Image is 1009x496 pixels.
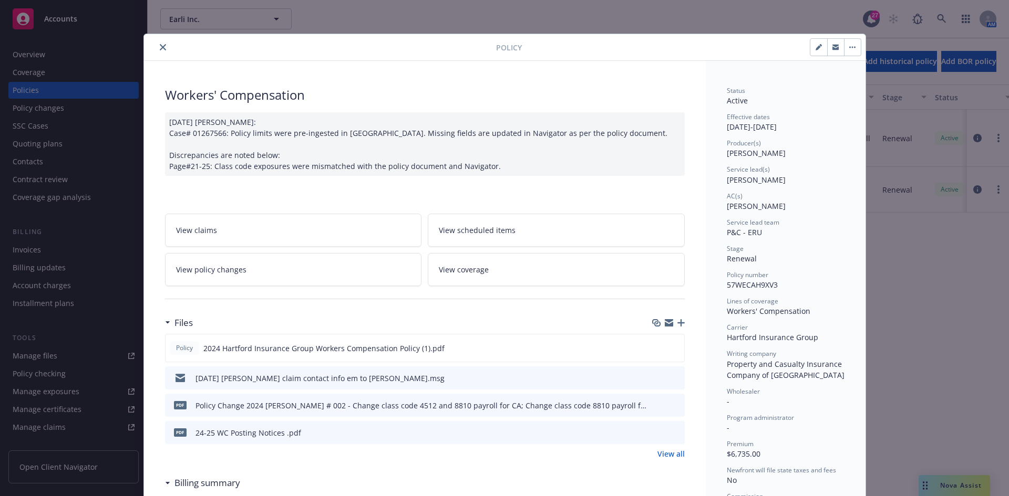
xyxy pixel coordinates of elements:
[174,476,240,490] h3: Billing summary
[165,112,685,176] div: [DATE] [PERSON_NAME]: Case# 01267566: Policy limits were pre-ingested in [GEOGRAPHIC_DATA]. Missi...
[654,400,663,411] button: download file
[727,175,786,185] span: [PERSON_NAME]
[727,270,768,279] span: Policy number
[727,332,818,342] span: Hartford Insurance Group
[195,373,445,384] div: [DATE] [PERSON_NAME] claim contact info em to [PERSON_NAME].msg
[439,264,489,275] span: View coverage
[727,323,748,332] span: Carrier
[727,396,729,406] span: -
[165,214,422,247] a: View claims
[165,476,240,490] div: Billing summary
[439,225,516,236] span: View scheduled items
[727,387,760,396] span: Wholesaler
[727,192,743,200] span: AC(s)
[176,264,246,275] span: View policy changes
[727,201,786,211] span: [PERSON_NAME]
[174,401,187,409] span: pdf
[727,475,737,485] span: No
[671,343,680,354] button: preview file
[176,225,217,236] span: View claims
[654,373,663,384] button: download file
[727,359,845,380] span: Property and Casualty Insurance Company of [GEOGRAPHIC_DATA]
[174,343,195,353] span: Policy
[496,42,522,53] span: Policy
[727,112,770,121] span: Effective dates
[671,400,681,411] button: preview file
[165,86,685,104] div: Workers' Compensation
[195,427,301,438] div: 24-25 WC Posting Notices .pdf
[165,253,422,286] a: View policy changes
[727,165,770,174] span: Service lead(s)
[727,244,744,253] span: Stage
[174,428,187,436] span: pdf
[428,253,685,286] a: View coverage
[727,297,778,305] span: Lines of coverage
[727,254,757,263] span: Renewal
[174,316,193,330] h3: Files
[727,305,845,316] div: Workers' Compensation
[727,227,762,237] span: P&C - ERU
[727,439,754,448] span: Premium
[727,466,836,474] span: Newfront will file state taxes and fees
[727,139,761,147] span: Producer(s)
[727,112,845,132] div: [DATE] - [DATE]
[727,413,794,422] span: Program administrator
[657,448,685,459] a: View all
[157,41,169,54] button: close
[727,349,776,358] span: Writing company
[727,148,786,158] span: [PERSON_NAME]
[727,423,729,432] span: -
[428,214,685,247] a: View scheduled items
[203,343,445,354] span: 2024 Hartford Insurance Group Workers Compensation Policy (1).pdf
[671,373,681,384] button: preview file
[727,280,778,290] span: 57WECAH9XV3
[195,400,650,411] div: Policy Change 2024 [PERSON_NAME] # 002 - Change class code 4512 and 8810 payroll for CA; Change c...
[654,427,663,438] button: download file
[727,96,748,105] span: Active
[727,86,745,95] span: Status
[654,343,662,354] button: download file
[727,218,779,227] span: Service lead team
[671,427,681,438] button: preview file
[165,316,193,330] div: Files
[727,449,760,459] span: $6,735.00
